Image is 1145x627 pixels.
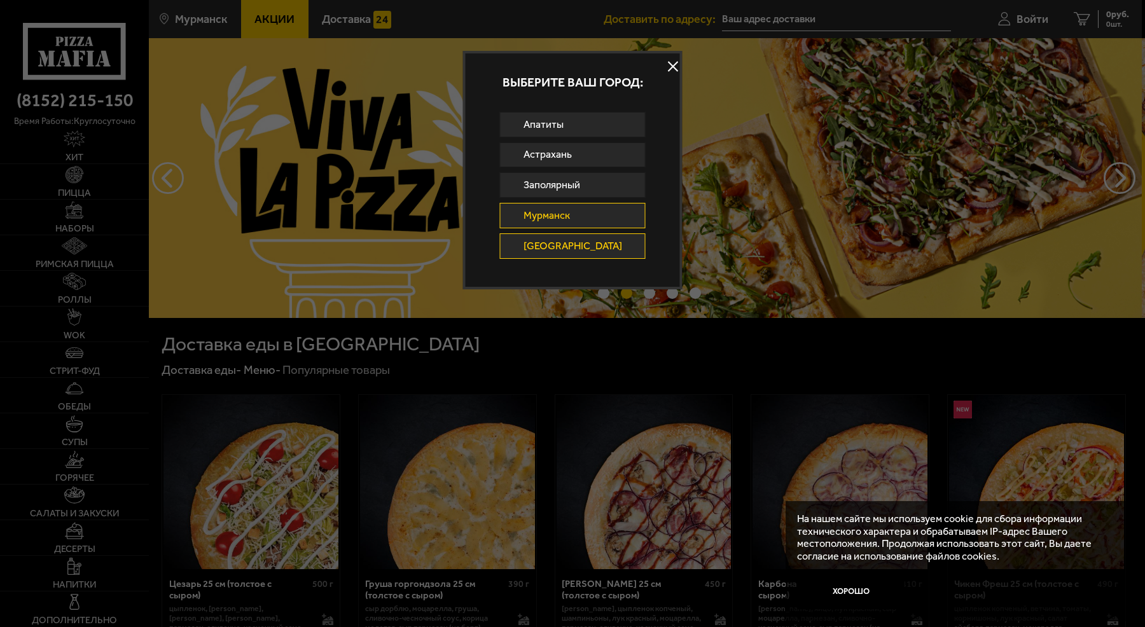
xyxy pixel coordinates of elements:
[797,513,1109,562] p: На нашем сайте мы используем cookie для сбора информации технического характера и обрабатываем IP...
[500,112,646,137] a: Апатиты
[500,233,646,259] a: [GEOGRAPHIC_DATA]
[466,76,680,89] p: Выберите ваш город:
[797,574,905,609] button: Хорошо
[500,172,646,198] a: Заполярный
[500,203,646,228] a: Мурманск
[500,142,646,168] a: Астрахань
